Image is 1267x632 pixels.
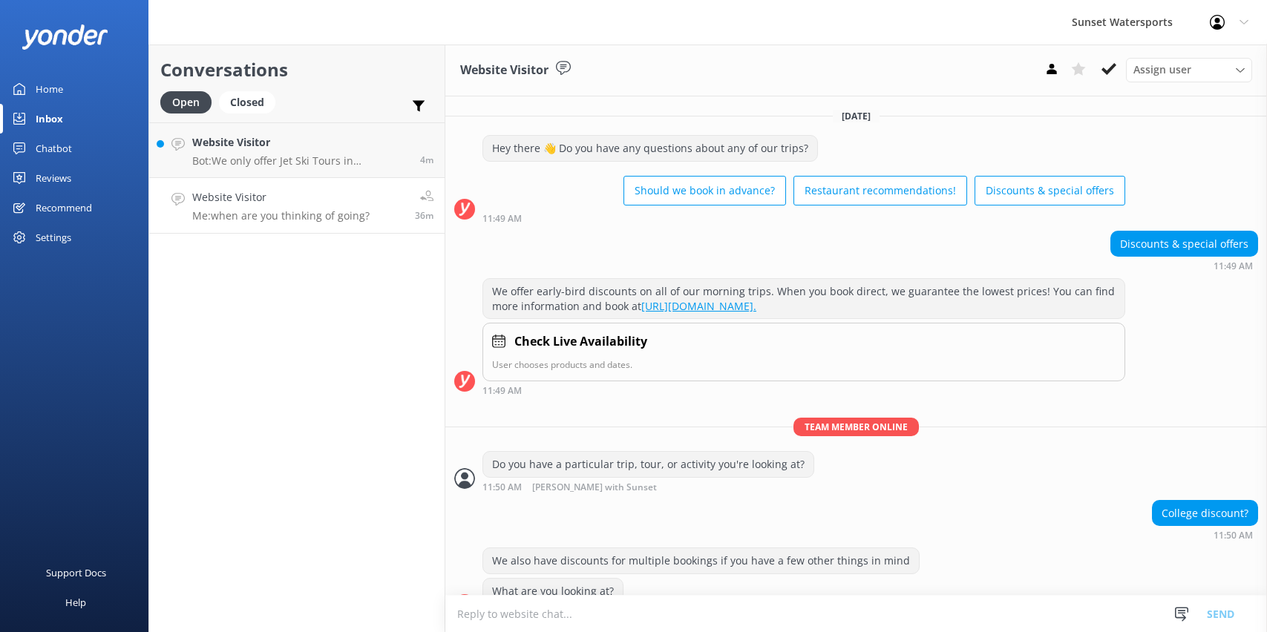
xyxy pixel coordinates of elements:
[975,176,1125,205] button: Discounts & special offers
[160,91,212,113] div: Open
[482,213,1125,223] div: 10:49am 13-Aug-2025 (UTC -05:00) America/Cancun
[460,61,549,80] h3: Website Visitor
[36,163,71,193] div: Reviews
[46,558,106,587] div: Support Docs
[219,91,275,113] div: Closed
[483,548,919,573] div: We also have discounts for multiple bookings if you have a few other things in mind
[22,24,108,49] img: yonder-white-logo.png
[482,385,1125,395] div: 10:49am 13-Aug-2025 (UTC -05:00) America/Cancun
[1153,501,1257,526] div: College discount?
[1214,262,1253,271] strong: 11:49 AM
[623,176,786,205] button: Should we book in advance?
[36,134,72,163] div: Chatbot
[532,483,657,493] span: [PERSON_NAME] with Sunset
[192,154,409,168] p: Bot: We only offer Jet Ski Tours in [GEOGRAPHIC_DATA] due to local marine sanctuary restrictions....
[833,110,880,122] span: [DATE]
[482,386,522,395] strong: 11:49 AM
[641,299,756,313] a: [URL][DOMAIN_NAME].
[149,178,445,234] a: Website VisitorMe:when are you thinking of going?36m
[482,214,522,223] strong: 11:49 AM
[482,481,814,493] div: 10:50am 13-Aug-2025 (UTC -05:00) America/Cancun
[420,154,433,166] span: 11:36am 13-Aug-2025 (UTC -05:00) America/Cancun
[1133,62,1191,78] span: Assign user
[219,93,283,110] a: Closed
[1152,530,1258,540] div: 10:50am 13-Aug-2025 (UTC -05:00) America/Cancun
[192,189,370,205] h4: Website Visitor
[36,104,63,134] div: Inbox
[36,193,92,223] div: Recommend
[1126,58,1252,82] div: Assign User
[149,122,445,178] a: Website VisitorBot:We only offer Jet Ski Tours in [GEOGRAPHIC_DATA] due to local marine sanctuary...
[483,452,813,477] div: Do you have a particular trip, tour, or activity you're looking at?
[483,579,623,604] div: What are you looking at?
[160,56,433,84] h2: Conversations
[793,176,967,205] button: Restaurant recommendations!
[1110,260,1258,271] div: 10:49am 13-Aug-2025 (UTC -05:00) America/Cancun
[192,134,409,151] h4: Website Visitor
[482,483,522,493] strong: 11:50 AM
[492,358,1116,372] p: User chooses products and dates.
[1214,531,1253,540] strong: 11:50 AM
[65,587,86,617] div: Help
[514,332,647,352] h4: Check Live Availability
[483,136,817,161] div: Hey there 👋 Do you have any questions about any of our trips?
[36,223,71,252] div: Settings
[793,418,919,436] span: Team member online
[36,74,63,104] div: Home
[415,209,433,222] span: 11:04am 13-Aug-2025 (UTC -05:00) America/Cancun
[1111,231,1257,257] div: Discounts & special offers
[160,93,219,110] a: Open
[483,279,1124,318] div: We offer early-bird discounts on all of our morning trips. When you book direct, we guarantee the...
[192,209,370,223] p: Me: when are you thinking of going?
